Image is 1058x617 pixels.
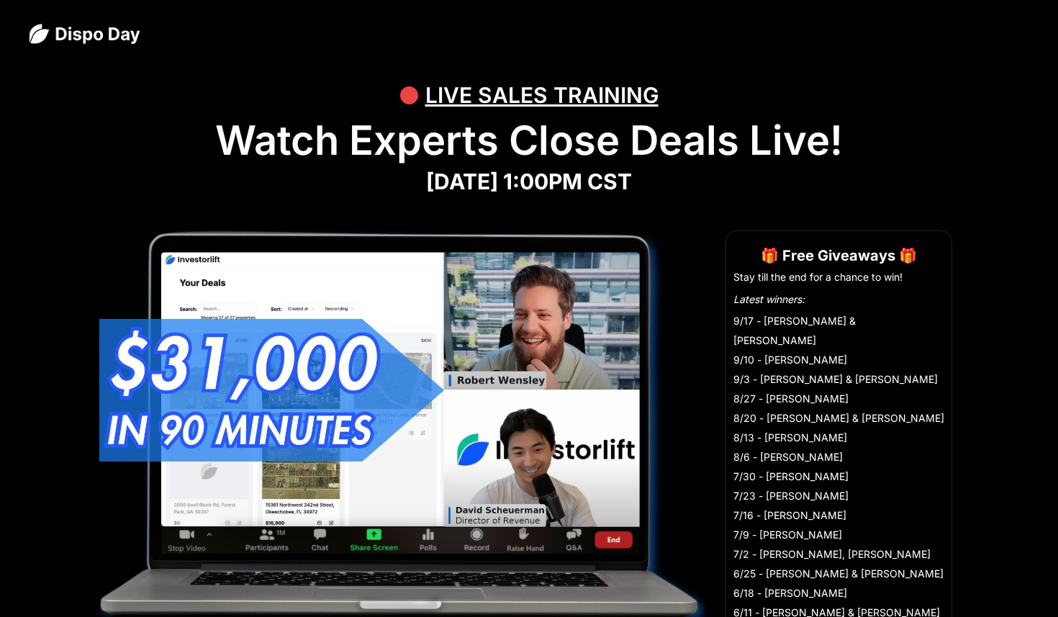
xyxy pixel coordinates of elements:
[426,168,632,194] strong: [DATE] 1:00PM CST
[29,117,1029,165] h1: Watch Experts Close Deals Live!
[733,270,944,284] li: Stay till the end for a chance to win!
[425,73,659,117] div: LIVE SALES TRAINING
[733,293,805,305] em: Latest winners:
[761,247,917,264] strong: 🎁 Free Giveaways 🎁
